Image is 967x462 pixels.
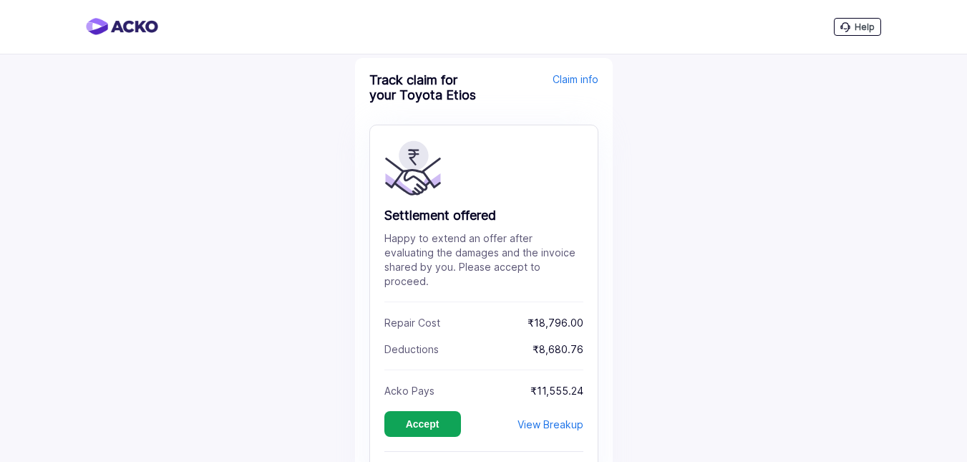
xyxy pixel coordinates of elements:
button: Accept [384,411,461,437]
span: Acko Pays [384,385,434,397]
img: horizontal-gradient.png [86,18,158,35]
span: ₹8,680.76 [442,343,583,355]
div: Claim info [487,72,598,113]
span: Deductions [384,343,439,355]
span: ₹11,555.24 [438,385,583,397]
span: ₹18,796.00 [444,317,583,329]
span: Repair Cost [384,317,440,329]
div: Settlement offered [384,207,583,224]
span: Help [855,21,875,32]
div: Happy to extend an offer after evaluating the damages and the invoice shared by you. Please accep... [384,231,583,289]
div: View Breakup [517,418,583,430]
div: Track claim for your Toyota Etios [369,72,480,102]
